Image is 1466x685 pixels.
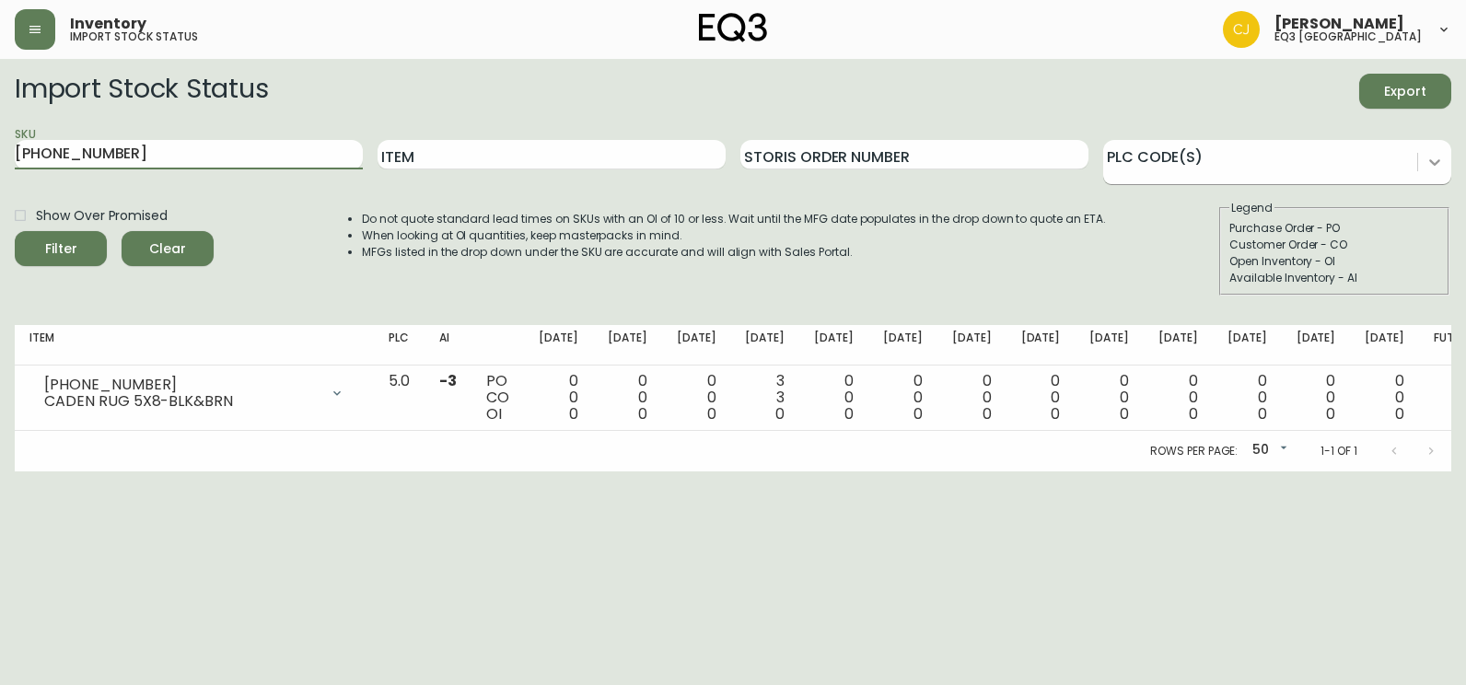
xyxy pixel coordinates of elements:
[1321,443,1357,459] p: 1-1 of 1
[1051,403,1060,424] span: 0
[799,325,868,366] th: [DATE]
[593,325,662,366] th: [DATE]
[1189,403,1198,424] span: 0
[569,403,578,424] span: 0
[36,206,168,226] span: Show Over Promised
[745,373,785,423] div: 3 3
[486,403,502,424] span: OI
[1120,403,1129,424] span: 0
[374,325,425,366] th: PLC
[486,373,509,423] div: PO CO
[844,403,854,424] span: 0
[29,373,359,413] div: [PHONE_NUMBER]CADEN RUG 5X8-BLK&BRN
[1350,325,1419,366] th: [DATE]
[1229,200,1274,216] legend: Legend
[362,211,1106,227] li: Do not quote standard lead times on SKUs with an OI of 10 or less. Wait until the MFG date popula...
[1359,74,1451,109] button: Export
[1374,80,1437,103] span: Export
[70,31,198,42] h5: import stock status
[1213,325,1282,366] th: [DATE]
[937,325,1006,366] th: [DATE]
[662,325,731,366] th: [DATE]
[1021,373,1061,423] div: 0 0
[883,373,923,423] div: 0 0
[868,325,937,366] th: [DATE]
[1258,403,1267,424] span: 0
[44,393,319,410] div: CADEN RUG 5X8-BLK&BRN
[374,366,425,431] td: 5.0
[638,403,647,424] span: 0
[44,377,319,393] div: [PHONE_NUMBER]
[15,74,268,109] h2: Import Stock Status
[362,227,1106,244] li: When looking at OI quantities, keep masterpacks in mind.
[1150,443,1238,459] p: Rows per page:
[45,238,77,261] div: Filter
[814,373,854,423] div: 0 0
[70,17,146,31] span: Inventory
[1282,325,1351,366] th: [DATE]
[1229,253,1439,270] div: Open Inventory - OI
[952,373,992,423] div: 0 0
[913,403,923,424] span: 0
[1326,403,1335,424] span: 0
[1144,325,1213,366] th: [DATE]
[1227,373,1267,423] div: 0 0
[1274,31,1422,42] h5: eq3 [GEOGRAPHIC_DATA]
[1089,373,1129,423] div: 0 0
[1245,435,1291,466] div: 50
[122,231,214,266] button: Clear
[15,325,374,366] th: Item
[1006,325,1076,366] th: [DATE]
[439,370,457,391] span: -3
[707,403,716,424] span: 0
[1229,237,1439,253] div: Customer Order - CO
[362,244,1106,261] li: MFGs listed in the drop down under the SKU are accurate and will align with Sales Portal.
[1395,403,1404,424] span: 0
[1229,220,1439,237] div: Purchase Order - PO
[1365,373,1404,423] div: 0 0
[677,373,716,423] div: 0 0
[775,403,785,424] span: 0
[425,325,471,366] th: AI
[524,325,593,366] th: [DATE]
[699,13,767,42] img: logo
[1158,373,1198,423] div: 0 0
[1274,17,1404,31] span: [PERSON_NAME]
[1297,373,1336,423] div: 0 0
[1075,325,1144,366] th: [DATE]
[1229,270,1439,286] div: Available Inventory - AI
[1223,11,1260,48] img: 7836c8950ad67d536e8437018b5c2533
[539,373,578,423] div: 0 0
[730,325,799,366] th: [DATE]
[608,373,647,423] div: 0 0
[15,231,107,266] button: Filter
[983,403,992,424] span: 0
[136,238,199,261] span: Clear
